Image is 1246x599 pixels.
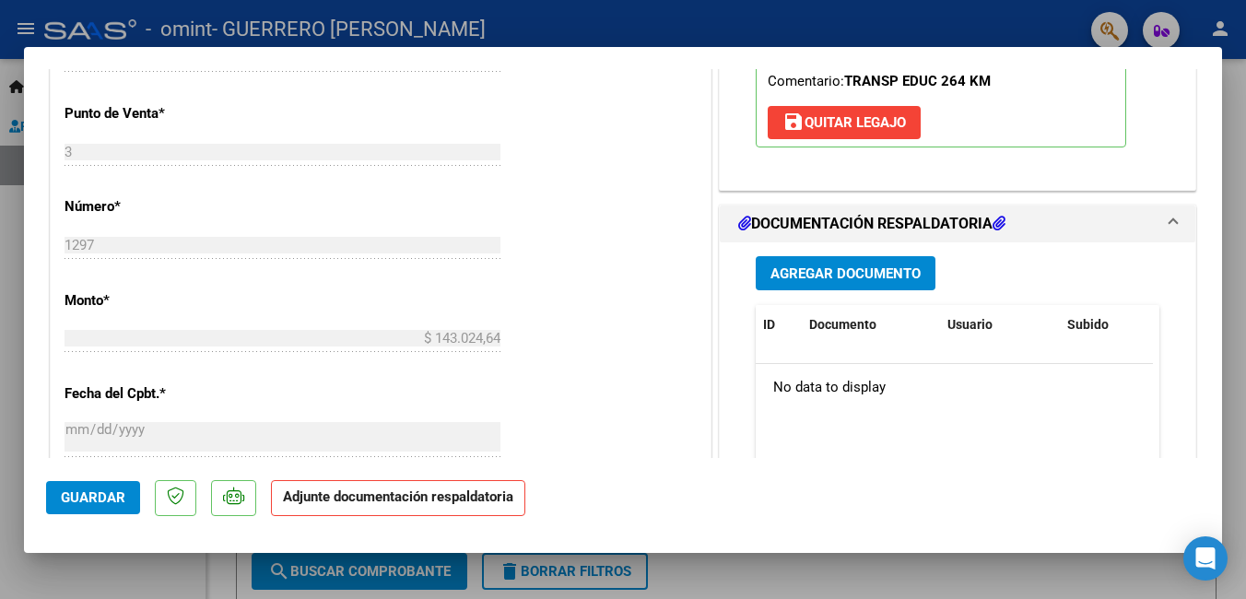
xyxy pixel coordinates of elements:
span: Documento [809,317,876,332]
mat-icon: save [782,111,805,133]
span: Comentario: [768,73,991,89]
div: No data to display [756,364,1153,410]
span: Usuario [947,317,993,332]
span: ID [763,317,775,332]
strong: Adjunte documentación respaldatoria [283,488,513,505]
p: Fecha del Cpbt. [65,383,254,405]
button: Guardar [46,481,140,514]
span: Agregar Documento [770,265,921,282]
span: Subido [1067,317,1109,332]
datatable-header-cell: ID [756,305,802,345]
mat-expansion-panel-header: DOCUMENTACIÓN RESPALDATORIA [720,206,1195,242]
p: Monto [65,290,254,311]
span: Guardar [61,489,125,506]
h1: DOCUMENTACIÓN RESPALDATORIA [738,213,1005,235]
button: Quitar Legajo [768,106,921,139]
datatable-header-cell: Acción [1152,305,1244,345]
datatable-header-cell: Usuario [940,305,1060,345]
datatable-header-cell: Documento [802,305,940,345]
strong: TRANSP EDUC 264 KM [844,73,991,89]
strong: NO [899,53,918,69]
p: Número [65,196,254,217]
div: Open Intercom Messenger [1183,536,1228,581]
datatable-header-cell: Subido [1060,305,1152,345]
button: Agregar Documento [756,256,935,290]
span: Quitar Legajo [782,114,906,131]
p: Punto de Venta [65,103,254,124]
